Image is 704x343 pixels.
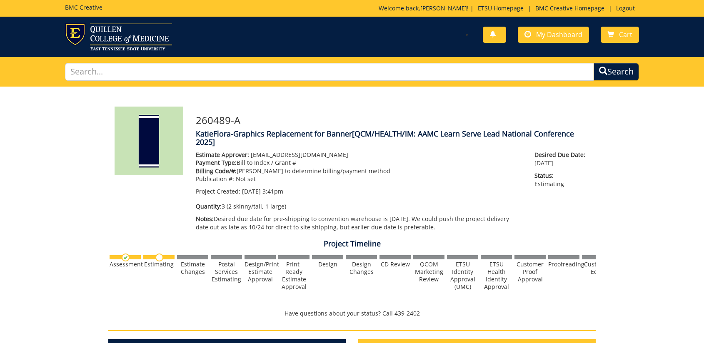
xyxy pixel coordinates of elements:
button: Search [594,63,639,81]
a: Logout [612,4,639,12]
h5: BMC Creative [65,4,102,10]
div: QCOM Marketing Review [413,261,444,283]
span: Estimate Approver: [196,151,249,159]
div: Print-Ready Estimate Approval [278,261,310,291]
span: Status: [534,171,589,180]
h4: KatieFlora-Graphics Replacement for Banner [196,130,589,147]
div: Estimating [143,261,175,268]
p: Have questions about your status? Call 439-2402 [108,309,596,318]
span: [QCM/HEALTH/IM: AAMC Learn Serve Lead National Conference 2025] [196,129,574,147]
div: Customer Proof Approval [514,261,546,283]
span: Payment Type: [196,159,237,167]
span: Billing Code/#: [196,167,237,175]
div: Postal Services Estimating [211,261,242,283]
div: Proofreading [548,261,579,268]
div: Estimate Changes [177,261,208,276]
img: Product featured image [115,107,183,175]
div: ETSU Health Identity Approval [481,261,512,291]
div: ETSU Identity Approval (UMC) [447,261,478,291]
span: Notes: [196,215,214,223]
p: [DATE] [534,151,589,167]
span: Quantity: [196,202,222,210]
span: Desired Due Date: [534,151,589,159]
h3: 260489-A [196,115,589,126]
a: [PERSON_NAME] [420,4,467,12]
div: Customer Edits [582,261,613,276]
input: Search... [65,63,594,81]
a: ETSU Homepage [474,4,528,12]
p: Bill to Index / Grant # [196,159,522,167]
span: Cart [619,30,632,39]
a: Cart [601,27,639,43]
span: [DATE] 3:41pm [242,187,283,195]
a: BMC Creative Homepage [531,4,609,12]
p: Estimating [534,171,589,188]
img: no [155,254,163,261]
div: Design Changes [346,261,377,276]
div: CD Review [379,261,411,268]
p: 3 (2 skinny/tall, 1 large) [196,202,522,211]
img: checkmark [122,254,130,261]
p: [PERSON_NAME] to determine billing/payment method [196,167,522,175]
h4: Project Timeline [108,240,596,248]
span: Project Created: [196,187,240,195]
a: My Dashboard [518,27,589,43]
div: Design/Print Estimate Approval [245,261,276,283]
p: [EMAIL_ADDRESS][DOMAIN_NAME] [196,151,522,159]
p: Desired due date for pre-shipping to convention warehouse is [DATE]. We could push the project de... [196,215,522,231]
img: ETSU logo [65,23,172,50]
span: My Dashboard [536,30,582,39]
div: Design [312,261,343,268]
span: Publication #: [196,175,234,183]
div: Assessment [110,261,141,268]
span: Not set [236,175,256,183]
p: Welcome back, ! | | | [379,4,639,12]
